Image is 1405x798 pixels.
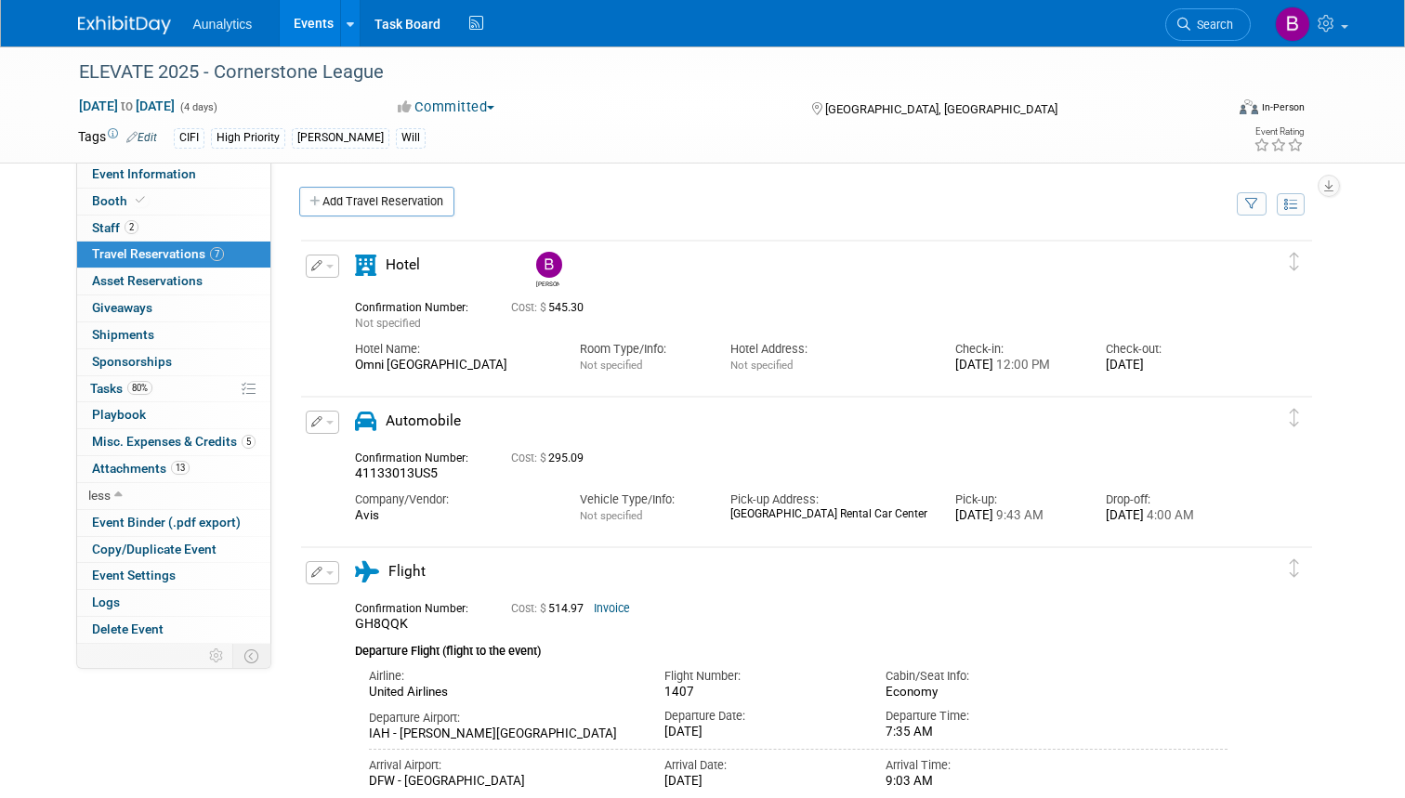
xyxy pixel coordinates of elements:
div: Economy [886,685,1080,700]
i: Hotel [355,255,376,276]
span: 80% [127,381,152,395]
a: Tasks80% [77,376,270,402]
span: Tasks [90,381,152,396]
a: Logs [77,590,270,616]
div: Confirmation Number: [355,446,483,465]
div: 9:03 AM [886,774,1080,790]
a: Add Travel Reservation [299,187,454,216]
span: 295.09 [511,451,591,464]
div: [DATE] [1106,508,1228,524]
span: Misc. Expenses & Credits [92,434,256,449]
td: Toggle Event Tabs [232,644,270,668]
span: Not specified [355,317,421,330]
span: Hotel [386,256,420,273]
div: 1407 [664,685,859,700]
span: Asset Reservations [92,273,203,288]
span: Event Information [92,166,196,181]
span: Staff [92,220,138,235]
span: less [88,488,111,503]
span: Event Settings [92,568,176,582]
div: Avis [355,508,552,524]
div: Departure Date: [664,708,859,725]
div: [DATE] [664,725,859,740]
span: 9:43 AM [993,508,1044,522]
div: [DATE] [955,508,1078,524]
i: Booth reservation complete [136,195,145,205]
span: Giveaways [92,300,152,315]
div: Departure Airport: [369,710,637,726]
div: Departure Flight (flight to the event) [355,633,1228,661]
span: (4 days) [178,101,217,113]
span: Event Binder (.pdf export) [92,515,241,530]
a: Booth [77,189,270,215]
span: Playbook [92,407,146,422]
span: 7 [210,247,224,261]
span: Travel Reservations [92,246,224,261]
div: Bobby Taylor [536,278,559,288]
i: Automobile [355,411,376,432]
a: Misc. Expenses & Credits5 [77,429,270,455]
div: Hotel Address: [730,341,927,358]
span: Flight [388,563,426,580]
span: Cost: $ [511,301,548,314]
div: Confirmation Number: [355,596,483,616]
span: Automobile [386,412,461,429]
span: to [118,98,136,113]
a: Playbook [77,402,270,428]
div: Arrival Date: [664,757,859,774]
div: Check-out: [1106,341,1228,358]
span: 545.30 [511,301,591,314]
a: Search [1165,8,1251,41]
div: High Priority [211,128,285,148]
span: Not specified [730,359,793,372]
div: [DATE] [664,774,859,790]
a: Edit [126,131,157,144]
div: United Airlines [369,685,637,700]
div: [PERSON_NAME] [292,128,389,148]
span: Aunalytics [193,17,253,32]
img: Format-Inperson.png [1240,99,1258,114]
span: Not specified [580,359,642,372]
a: Event Binder (.pdf export) [77,510,270,536]
span: Shipments [92,327,154,342]
span: 12:00 PM [993,358,1050,372]
div: Departure Time: [886,708,1080,725]
div: CIFI [174,128,204,148]
div: Pick-up: [955,491,1078,508]
div: Event Rating [1254,127,1304,137]
span: Logs [92,595,120,609]
span: Search [1190,18,1233,32]
span: 514.97 [511,602,591,615]
i: Flight [355,561,379,582]
div: Airline: [369,668,637,685]
div: Confirmation Number: [355,295,483,315]
span: Cost: $ [511,602,548,615]
div: DFW - [GEOGRAPHIC_DATA] [369,774,637,790]
td: Personalize Event Tab Strip [201,644,233,668]
div: Event Format [1123,97,1305,124]
div: Hotel Name: [355,341,552,358]
span: Cost: $ [511,451,548,464]
a: Delete Event [77,617,270,643]
div: Check-in: [955,341,1078,358]
div: Drop-off: [1106,491,1228,508]
a: Attachments13 [77,456,270,482]
span: [DATE] [DATE] [78,98,176,114]
span: Attachments [92,461,190,476]
div: Room Type/Info: [580,341,702,358]
div: Bobby Taylor [532,252,564,288]
i: Click and drag to move item [1290,253,1299,271]
img: ExhibitDay [78,16,171,34]
i: Click and drag to move item [1290,409,1299,427]
div: In-Person [1261,100,1305,114]
a: less [77,483,270,509]
a: Invoice [594,602,630,615]
i: Click and drag to move item [1290,559,1299,578]
span: 2 [125,220,138,234]
img: Bobby Taylor [536,252,562,278]
div: Cabin/Seat Info: [886,668,1080,685]
td: Tags [78,127,157,149]
a: Travel Reservations7 [77,242,270,268]
span: GH8QQK [355,616,408,631]
div: Will [396,128,426,148]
